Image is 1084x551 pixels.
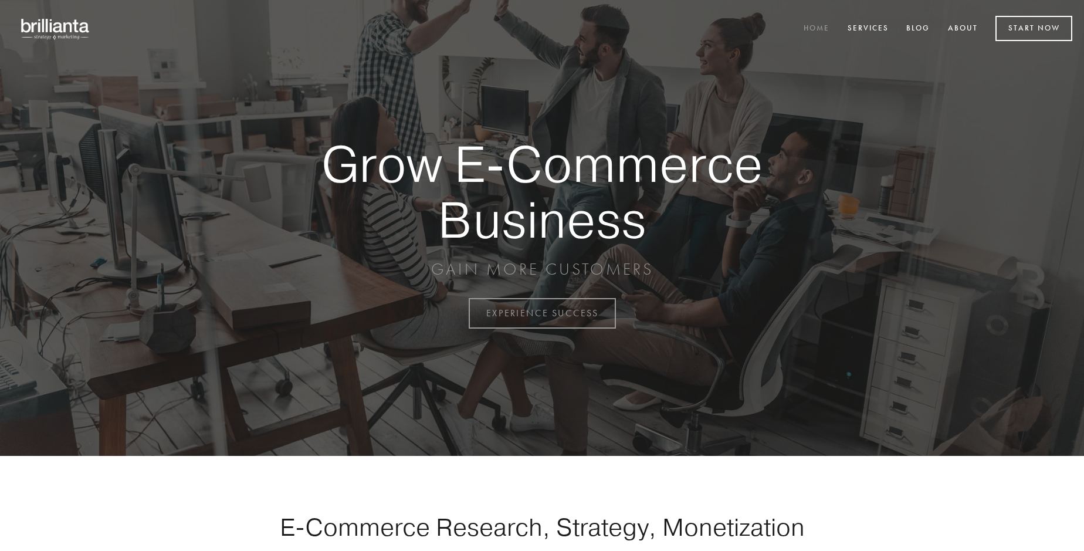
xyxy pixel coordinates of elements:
p: GAIN MORE CUSTOMERS [280,259,804,280]
strong: Grow E-Commerce Business [280,136,804,247]
a: EXPERIENCE SUCCESS [469,298,616,329]
a: Home [796,19,837,39]
a: Blog [899,19,937,39]
h1: E-Commerce Research, Strategy, Monetization [243,512,841,542]
a: Start Now [995,16,1072,41]
img: brillianta - research, strategy, marketing [12,12,100,46]
a: About [940,19,985,39]
a: Services [840,19,896,39]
